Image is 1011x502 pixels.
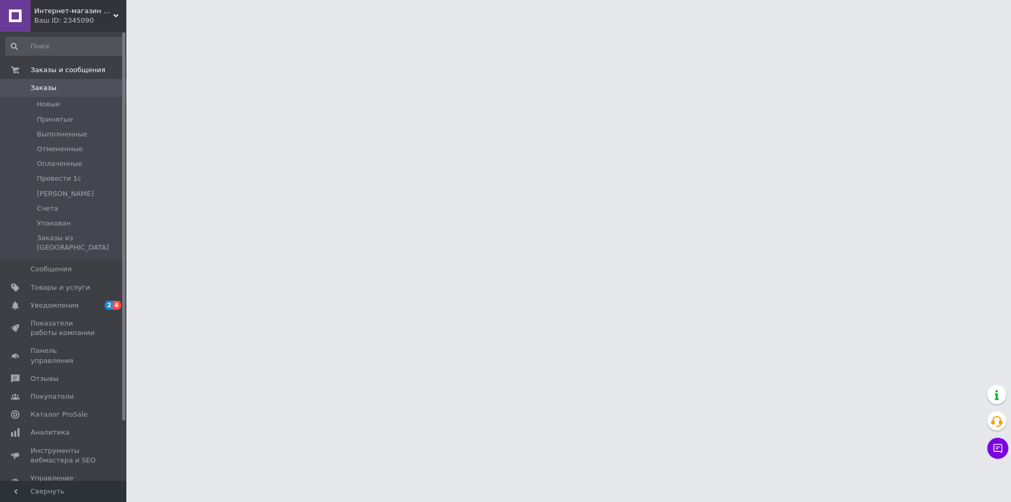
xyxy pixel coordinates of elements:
[987,438,1008,459] button: Чат с покупателем
[31,319,97,338] span: Показатели работы компании
[31,264,72,274] span: Сообщения
[37,159,82,169] span: Оплаченные
[37,189,94,199] span: [PERSON_NAME]
[31,374,58,383] span: Отзывы
[37,115,73,124] span: Принятые
[37,204,58,213] span: Счета
[34,16,126,25] div: Ваш ID: 2345090
[113,301,121,310] span: 4
[31,283,90,292] span: Товары и услуги
[31,65,105,75] span: Заказы и сообщения
[31,301,78,310] span: Уведомления
[31,446,97,465] span: Инструменты вебмастера и SEO
[37,100,60,109] span: Новые
[34,6,113,16] span: Интернет-магазин «Мир Ручного Инструмента»
[37,219,71,228] span: Упакован
[31,392,74,401] span: Покупатели
[31,474,97,493] span: Управление сайтом
[37,174,81,183] span: Провести 1с
[5,37,124,56] input: Поиск
[105,301,113,310] span: 2
[31,83,56,93] span: Заказы
[37,233,123,252] span: Заказы из [GEOGRAPHIC_DATA]
[31,346,97,365] span: Панель управления
[31,410,87,419] span: Каталог ProSale
[37,130,87,139] span: Выполненные
[31,428,70,437] span: Аналитика
[37,144,83,154] span: Отмененные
